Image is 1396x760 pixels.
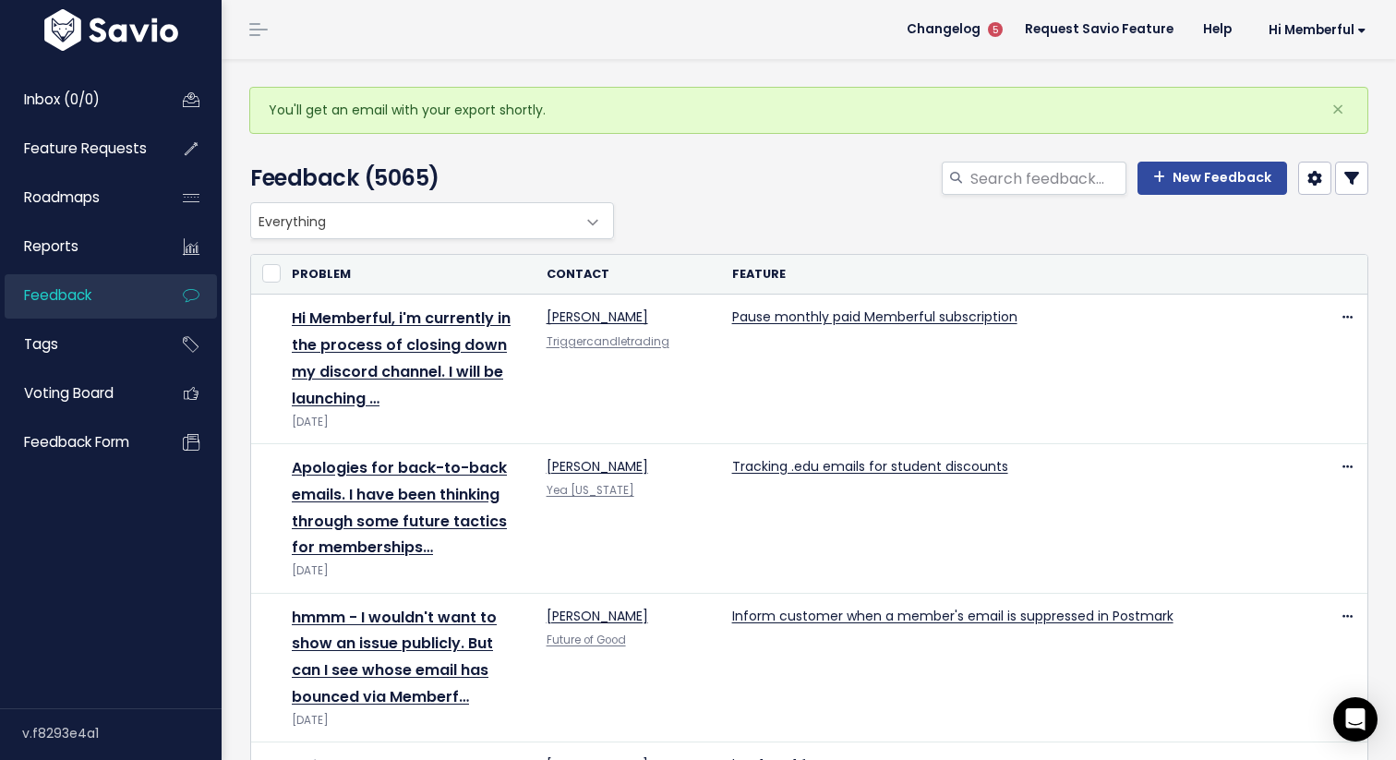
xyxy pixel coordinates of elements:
a: Tags [5,323,153,366]
span: Changelog [907,23,981,36]
th: Contact [536,255,721,295]
div: [DATE] [292,711,524,730]
span: Hi Memberful [1269,23,1366,37]
a: Hi Memberful, i'm currently in the process of closing down my discord channel. I will be launching … [292,308,511,408]
a: Inform customer when a member's email is suppressed in Postmark [732,607,1173,625]
th: Feature [721,255,1312,295]
a: Tracking .edu emails for student discounts [732,457,1008,476]
a: Future of Good [547,633,626,647]
span: × [1331,94,1344,125]
div: [DATE] [292,413,524,432]
span: Inbox (0/0) [24,90,100,109]
a: hmmm - I wouldn't want to show an issue publicly. But can I see whose email has bounced via Memberf… [292,607,497,707]
a: Reports [5,225,153,268]
a: [PERSON_NAME] [547,308,648,326]
span: Everything [251,203,576,238]
div: Open Intercom Messenger [1333,697,1378,742]
a: Inbox (0/0) [5,78,153,121]
span: Feedback [24,285,91,305]
a: Request Savio Feature [1010,16,1188,43]
a: Yea [US_STATE] [547,483,634,498]
h4: Feedback (5065) [250,162,605,195]
span: Feature Requests [24,139,147,158]
a: Feedback [5,274,153,317]
input: Search feedback... [969,162,1126,195]
button: Close [1313,88,1363,132]
a: [PERSON_NAME] [547,457,648,476]
a: Triggercandletrading [547,334,669,349]
img: logo-white.9d6f32f41409.svg [40,9,183,51]
a: [PERSON_NAME] [547,607,648,625]
a: Feedback form [5,421,153,464]
span: Feedback form [24,432,129,452]
div: You'll get an email with your export shortly. [249,87,1368,134]
a: Feature Requests [5,127,153,170]
span: Roadmaps [24,187,100,207]
span: Reports [24,236,78,256]
div: [DATE] [292,561,524,581]
a: New Feedback [1137,162,1287,195]
span: 5 [988,22,1003,37]
span: Everything [250,202,614,239]
span: Voting Board [24,383,114,403]
div: v.f8293e4a1 [22,709,222,757]
a: Roadmaps [5,176,153,219]
a: Apologies for back-to-back emails. I have been thinking through some future tactics for memberships… [292,457,507,558]
a: Hi Memberful [1246,16,1381,44]
a: Help [1188,16,1246,43]
a: Pause monthly paid Memberful subscription [732,308,1017,326]
th: Problem [281,255,536,295]
span: Tags [24,334,58,354]
a: Voting Board [5,372,153,415]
